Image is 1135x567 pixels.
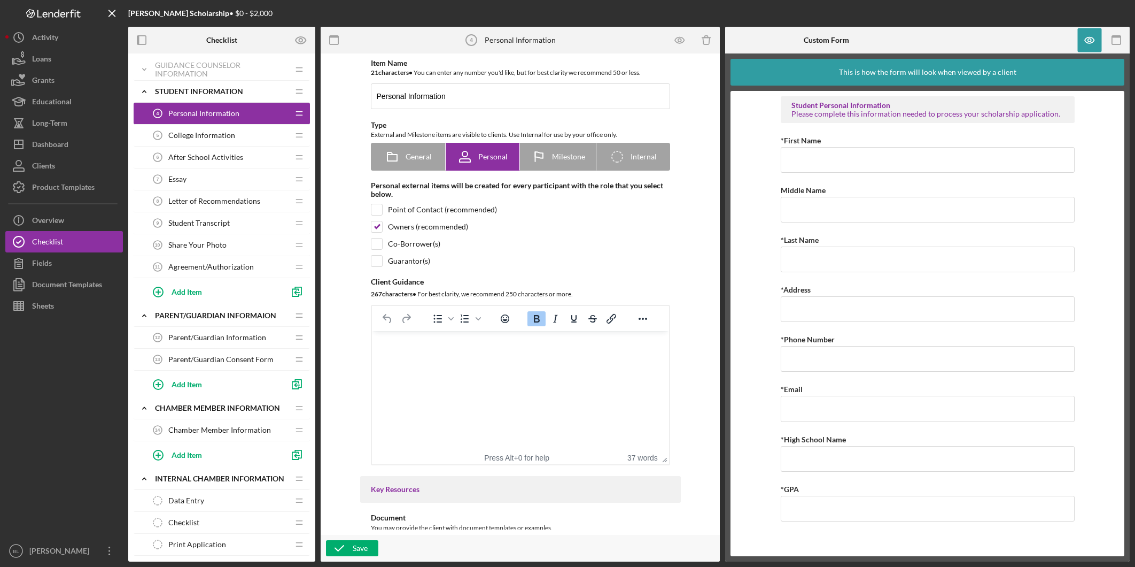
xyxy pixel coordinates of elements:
span: General [406,152,432,161]
button: Activity [5,27,123,48]
a: Document Templates [5,274,123,295]
text: BL [13,548,19,554]
div: Long-Term [32,112,67,136]
div: Internal Chamber Information [155,474,289,483]
div: You may provide the client with document templates or examples. [371,523,670,533]
span: Parent/Guardian Consent Form [168,355,274,364]
span: Letter of Recommendations [168,197,260,205]
a: Loans [5,48,123,70]
div: Personal external items will be created for every participant with the role that you select below. [371,181,670,198]
label: *Email [781,385,803,394]
div: Sheets [32,295,54,319]
button: Dashboard [5,134,123,155]
label: *Phone Number [781,335,835,344]
button: Grants [5,70,123,91]
span: Print Application [168,540,226,549]
div: Add Item [172,374,202,394]
div: You can enter any number you'd like, but for best clarity we recommend 50 or less. [371,67,670,78]
button: Bold [527,311,545,326]
span: Data Entry [168,496,204,505]
button: Educational [5,91,123,112]
div: Guidance Counselor Information [155,61,289,78]
button: 37 words [627,454,658,462]
tspan: 12 [155,335,160,340]
div: Item Name [371,59,670,67]
tspan: 9 [157,220,159,226]
span: Internal [631,152,657,161]
label: *Last Name [781,235,819,244]
div: Dashboard [32,134,68,158]
span: College Information [168,131,235,140]
button: Save [326,540,378,556]
tspan: 14 [155,427,160,433]
button: Insert/edit link [602,311,620,326]
span: Share Your Photo [168,241,227,249]
button: BL[PERSON_NAME] [5,540,123,562]
div: Numbered list [455,311,482,326]
label: Middle Name [781,186,826,195]
button: Checklist [5,231,123,252]
label: *Address [781,285,811,294]
label: *High School Name [781,435,846,444]
button: Emojis [495,311,514,326]
button: Fields [5,252,123,274]
div: Student Information [155,87,289,96]
span: Milestone [552,152,585,161]
div: This is how the form will look when viewed by a client [839,59,1016,86]
tspan: 11 [155,264,160,270]
button: Reveal or hide additional toolbar items [633,311,651,326]
iframe: Intercom live chat [1099,520,1124,546]
a: Sheets [5,295,123,317]
button: Add Item [144,444,283,465]
div: Type [371,121,670,129]
div: Client Guidance [371,278,670,286]
div: Add Item [172,445,202,465]
tspan: 8 [157,198,159,204]
span: Personal [478,152,508,161]
span: Personal Information [168,109,239,118]
span: Agreement/Authorization [168,263,254,271]
div: Co-Borrower(s) [388,240,440,248]
div: Add Item [172,281,202,302]
div: External and Milestone items are visible to clients. Use Internal for use by your office only. [371,129,670,140]
div: Bullet list [428,311,455,326]
div: Press the Up and Down arrow keys to resize the editor. [658,451,669,464]
div: Save [353,540,368,556]
div: Product Templates [32,177,95,201]
button: Strikethrough [583,311,601,326]
div: Personal Information [485,36,556,44]
div: Owners (recommended) [388,223,468,231]
div: Checklist [32,231,63,255]
div: Educational [32,91,72,115]
div: Parent/Guardian Informaion [155,311,289,320]
button: Italic [546,311,564,326]
span: Checklist [168,518,199,527]
div: Clients [32,155,55,179]
div: For best clarity, we recommend 250 characters or more. [371,289,670,300]
b: [PERSON_NAME] Scholarship [128,9,229,18]
a: Overview [5,210,123,231]
button: Underline [564,311,582,326]
b: 21 character s • [371,68,413,76]
tspan: 10 [155,242,160,248]
div: Student Personal Information [791,101,1064,110]
tspan: 4 [157,111,159,116]
button: Add Item [144,373,283,395]
button: Undo [378,311,397,326]
span: Essay [168,175,186,183]
div: Please complete this information needed to process your scholarship application. [791,110,1064,118]
div: Fields [32,252,52,277]
label: *First Name [781,136,821,145]
button: Add Item [144,281,283,302]
span: Parent/Guardian Information [168,333,266,342]
div: Grants [32,70,55,94]
a: Product Templates [5,177,123,198]
button: Redo [397,311,415,326]
a: Long-Term [5,112,123,134]
div: [PERSON_NAME] [27,540,96,564]
a: Clients [5,155,123,177]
